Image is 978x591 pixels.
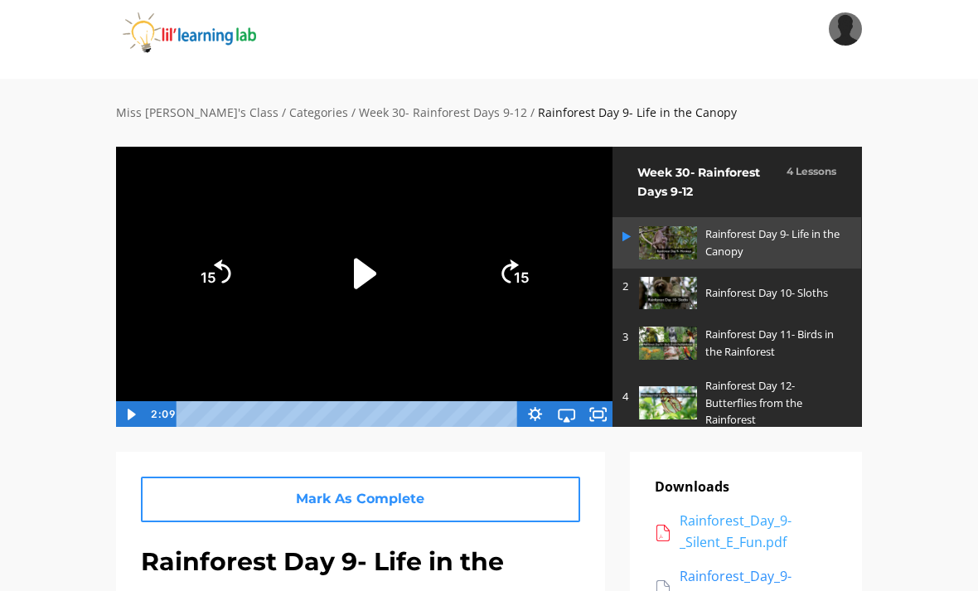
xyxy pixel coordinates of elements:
[519,401,550,428] button: Show settings menu
[622,278,631,295] p: 2
[550,401,582,428] button: Airplay
[188,401,511,428] div: Playbar
[201,269,216,286] tspan: 15
[538,104,737,122] div: Rainforest Day 9- Life in the Canopy
[787,163,836,179] h3: 4 Lessons
[582,401,613,428] button: Fullscreen
[612,269,861,317] a: 2 Rainforest Day 10- Sloths
[141,477,580,522] a: Mark As Complete
[655,525,671,541] img: acrobat.png
[680,511,837,553] div: Rainforest_Day_9-_Silent_E_Fun.pdf
[116,104,278,120] a: Miss [PERSON_NAME]'s Class
[639,327,697,359] img: yMepR5K5SKSoJ2Kh7xbx_35BF4C1F-5ECB-4CFB-95A7-02E57BC9F209.jpeg
[639,277,697,309] img: q8yN043NSpqViqxLV5vM_26AB8CE0-0070-4620-B69E-2D63F9355517.jpeg
[351,104,356,122] div: /
[655,477,837,498] p: Downloads
[184,243,245,304] button: Skip back 15 seconds
[655,511,837,553] a: Rainforest_Day_9-_Silent_E_Fun.pdf
[622,388,631,405] p: 4
[705,326,843,361] p: Rainforest Day 11- Birds in the Rainforest
[321,230,408,317] button: Play Video
[115,401,147,428] button: Play Video
[705,284,843,302] p: Rainforest Day 10- Sloths
[530,104,535,122] div: /
[483,243,545,304] button: Skip ahead 15 seconds
[514,269,530,286] tspan: 15
[282,104,286,122] div: /
[639,226,697,259] img: JhIjkuPzQt6JuEzTFp49_A7CECA75-43F1-4B55-A0D9-72BA867B7E4E.jpeg
[637,163,778,201] h2: Week 30- Rainforest Days 9-12
[612,217,861,269] a: Rainforest Day 9- Life in the Canopy
[289,104,348,120] a: Categories
[829,12,862,46] img: 7d0b3d1d4d883f76e30714d3632abb93
[705,377,843,429] p: Rainforest Day 12- Butterflies from the Rainforest
[116,12,305,54] img: iJObvVIsTmeLBah9dr2P_logo_360x80.png
[359,104,527,120] a: Week 30- Rainforest Days 9-12
[622,328,631,346] p: 3
[705,225,843,260] p: Rainforest Day 9- Life in the Canopy
[612,317,861,369] a: 3 Rainforest Day 11- Birds in the Rainforest
[639,386,697,419] img: Sv0mgfkJRq67JOfCiCh0_2C2BA80B-1837-4A49-8D50-CAA855DD4DFB.jpeg
[612,369,861,437] a: 4 Rainforest Day 12- Butterflies from the Rainforest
